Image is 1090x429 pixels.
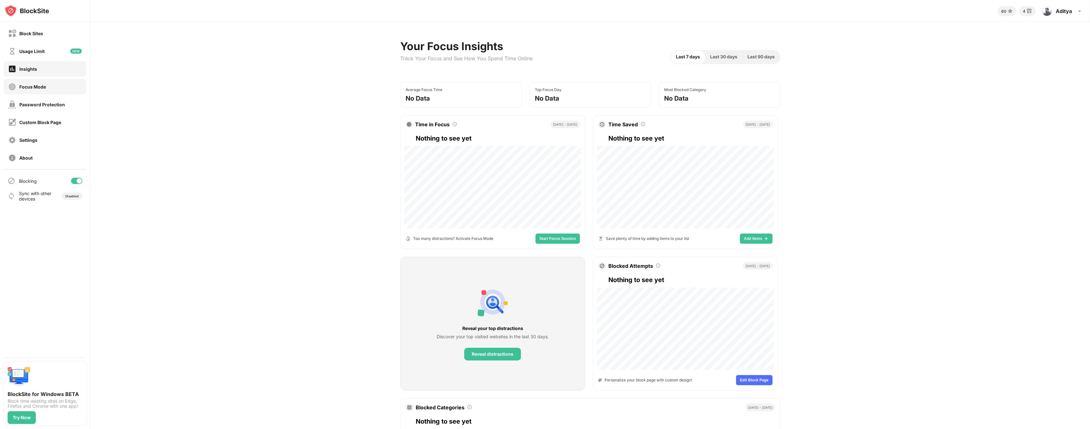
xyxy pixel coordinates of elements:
img: points-small.svg [1006,7,1014,15]
div: Settings [19,137,37,143]
div: Block time wasting sites on Edge, Firefox and Chrome with one app! [8,399,82,409]
div: [DATE] - [DATE] [743,262,773,270]
div: [DATE] - [DATE] [746,404,775,411]
span: Edit Block Page [740,378,769,382]
img: add-items.svg [764,236,769,241]
div: Top Focus Day [535,87,561,92]
img: ACg8ocLimLY_IjmxKFdcYoJ3qPidPPmyUOR9MWrlwNbUhPZnapXLVEqb=s96-c [1042,6,1052,16]
div: Insights [19,66,37,72]
img: color-pallet.svg [598,378,602,382]
img: clock.svg [599,122,605,127]
div: Too many distractions? Activate Focus Mode [413,235,493,241]
div: No Data [406,95,430,102]
div: Nothing to see yet [608,133,773,143]
span: Last 30 days [710,53,737,60]
div: Personalize your block page with custom design! [605,377,692,383]
img: block-icon.svg [599,263,605,268]
div: Nothing to see yet [416,133,580,143]
img: sync-icon.svg [8,192,15,200]
img: tooltip.svg [452,122,457,127]
img: focus-off.svg [8,83,16,91]
img: tooltip.svg [656,263,661,268]
div: 4 [1023,9,1025,14]
div: Time Saved [608,121,638,128]
img: tooltip.svg [467,405,472,410]
img: tooltip.svg [640,122,645,127]
div: Password Protection [19,102,65,107]
div: [DATE] - [DATE] [743,121,773,128]
div: Reveal your top distractions [437,325,549,332]
div: 60 [1001,9,1006,14]
span: Start Focus Session [539,237,576,241]
div: Sync with other devices [19,191,52,201]
div: Time in Focus [415,121,450,128]
div: Nothing to see yet [416,416,775,426]
div: Track Your Focus and See How You Spend Time Online [400,55,533,62]
img: hourglass.svg [598,236,603,241]
img: target.svg [407,122,411,127]
span: Add Items [744,237,762,241]
div: Nothing to see yet [608,275,773,285]
div: Focus Mode [19,84,46,89]
div: BlockSite for Windows BETA [8,391,82,397]
div: Blocked Attempts [608,263,653,269]
div: Save plenty of time by adding items to your list [606,235,689,241]
div: About [19,155,33,161]
div: Try Now [13,415,31,420]
img: logo-blocksite.svg [4,4,49,17]
img: about-off.svg [8,154,16,162]
img: personal-suggestions.svg [478,287,508,317]
div: Your Focus Insights [400,40,533,53]
div: Most Blocked Category [664,87,706,92]
div: Blocking [19,178,37,184]
span: Last 7 days [676,53,700,60]
button: Edit Block Page [736,375,773,385]
div: Aditya [1056,8,1072,14]
div: No Data [664,95,689,102]
div: Blocked Categories [416,404,465,411]
img: settings-off.svg [8,136,16,144]
div: Custom Block Page [19,120,61,125]
img: insights-on.svg [8,65,16,73]
button: Add Items [740,234,772,244]
span: Last 90 days [747,53,775,60]
img: new-icon.svg [70,49,82,54]
div: Average Focus Time [406,87,442,92]
img: doughnut-graph-icon.svg [407,405,412,410]
div: Reveal distractions [472,352,513,357]
img: open-timer.svg [406,236,411,241]
div: Block Sites [19,31,43,36]
button: Start Focus Session [535,234,580,244]
img: blocking-icon.svg [8,177,15,185]
img: block-off.svg [8,30,16,37]
div: Usage Limit [19,49,45,54]
div: No Data [535,95,559,102]
img: reward-small.svg [1025,7,1033,15]
img: push-desktop.svg [8,366,30,388]
img: time-usage-off.svg [8,47,16,55]
div: Discover your top visited websites in the last 30 days. [437,333,549,340]
div: [DATE] - [DATE] [550,121,580,128]
img: password-protection-off.svg [8,101,16,109]
img: customize-block-page-off.svg [8,118,16,126]
div: Disabled [65,194,79,198]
